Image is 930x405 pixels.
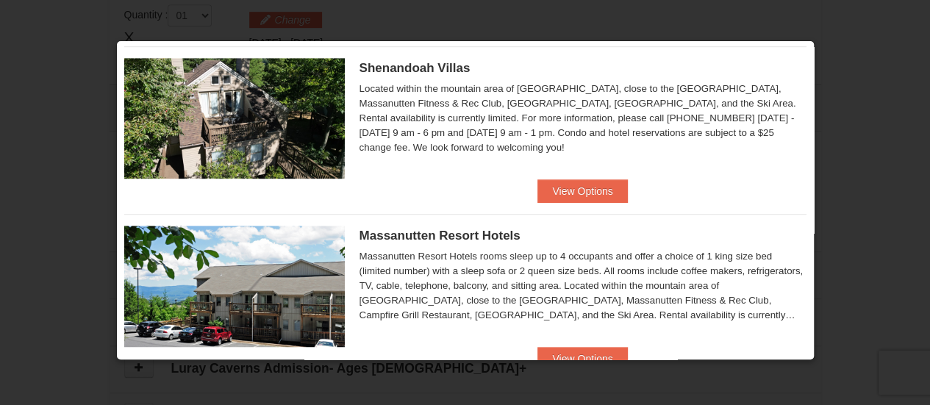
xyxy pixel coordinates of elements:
div: Massanutten Resort Hotels rooms sleep up to 4 occupants and offer a choice of 1 king size bed (li... [360,249,806,323]
button: View Options [537,179,627,203]
div: Located within the mountain area of [GEOGRAPHIC_DATA], close to the [GEOGRAPHIC_DATA], Massanutte... [360,82,806,155]
button: View Options [537,347,627,370]
span: Massanutten Resort Hotels [360,229,521,243]
img: 19219026-1-e3b4ac8e.jpg [124,226,345,346]
img: 19219019-2-e70bf45f.jpg [124,58,345,179]
span: Shenandoah Villas [360,61,471,75]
